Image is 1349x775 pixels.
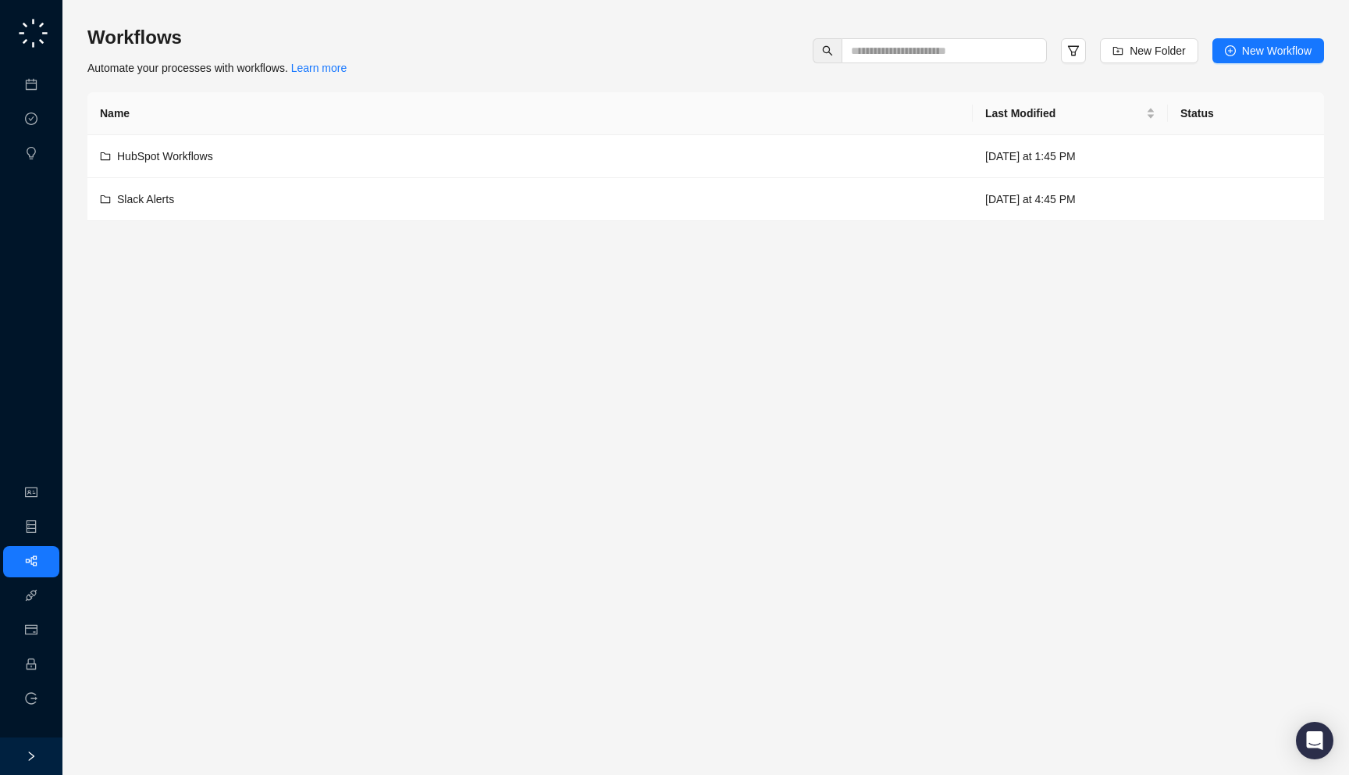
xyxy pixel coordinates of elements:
[26,751,37,762] span: right
[1212,38,1324,63] button: New Workflow
[1130,42,1186,59] span: New Folder
[973,92,1168,135] th: Last Modified
[822,45,833,56] span: search
[1067,45,1080,57] span: filter
[1112,45,1123,56] span: folder-add
[87,25,347,50] h3: Workflows
[291,62,347,74] a: Learn more
[87,62,347,74] span: Automate your processes with workflows.
[1242,42,1312,59] span: New Workflow
[985,105,1143,122] span: Last Modified
[973,178,1168,221] td: [DATE] at 4:45 PM
[1100,38,1198,63] button: New Folder
[100,194,111,205] span: folder
[1168,92,1324,135] th: Status
[87,92,973,135] th: Name
[100,151,111,162] span: folder
[117,193,174,205] span: Slack Alerts
[117,150,213,162] span: HubSpot Workflows
[1225,45,1236,56] span: plus-circle
[973,135,1168,178] td: [DATE] at 1:45 PM
[1296,722,1333,759] div: Open Intercom Messenger
[16,16,51,51] img: logo-small-C4UdH2pc.png
[25,692,37,705] span: logout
